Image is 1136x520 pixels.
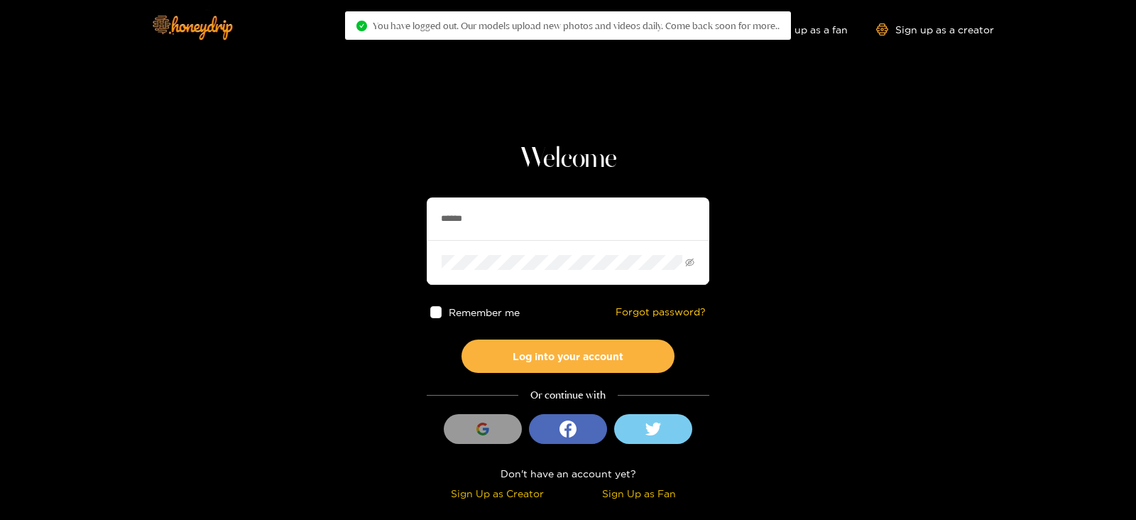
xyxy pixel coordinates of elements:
a: Sign up as a creator [876,23,994,36]
div: Sign Up as Creator [430,485,564,502]
span: You have logged out. Our models upload new photos and videos daily. Come back soon for more.. [373,20,780,31]
div: Don't have an account yet? [427,465,709,482]
button: Log into your account [461,340,674,373]
h1: Welcome [427,142,709,176]
div: Or continue with [427,387,709,403]
a: Forgot password? [616,306,706,318]
span: check-circle [356,21,367,31]
span: eye-invisible [685,258,694,267]
div: Sign Up as Fan [572,485,706,502]
span: Remember me [449,307,520,318]
a: Sign up as a fan [750,23,848,36]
